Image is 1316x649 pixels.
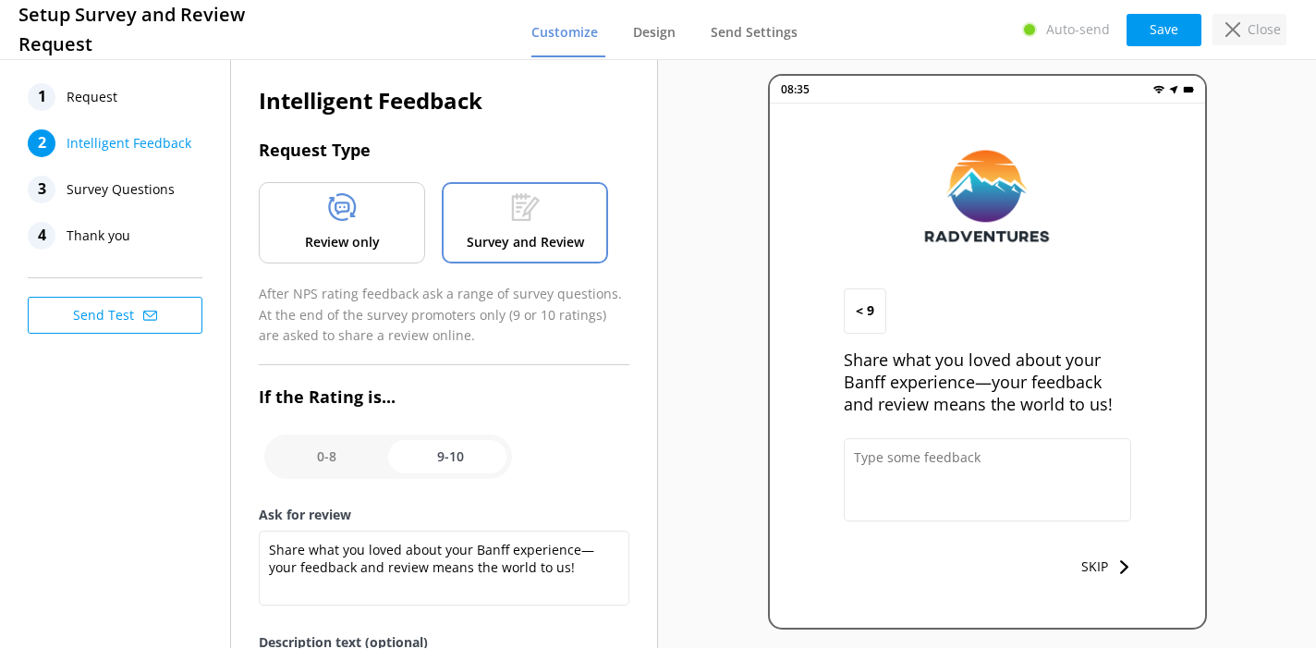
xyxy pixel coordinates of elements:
span: Design [633,23,676,42]
div: 2 [28,129,55,157]
img: battery.png [1183,84,1194,95]
span: Request [67,83,117,111]
p: Survey and Review [467,232,584,252]
img: wifi.png [1153,84,1164,95]
textarea: Share what you loved about your Banff experience—your feedback and review means the world to us! [259,531,629,606]
label: Ask for review [259,505,629,525]
span: < 9 [856,300,874,321]
h3: Request Type [259,137,629,164]
h2: Intelligent Feedback [259,83,629,118]
span: Thank you [67,222,130,250]
p: 08:35 [781,80,810,98]
span: Customize [531,23,598,42]
div: 1 [28,83,55,111]
p: Review only [305,232,380,252]
span: Intelligent Feedback [67,129,191,157]
button: Save [1127,14,1201,46]
div: 3 [28,176,55,203]
h3: If the Rating is... [259,384,629,410]
img: 825-1757353861.png [920,141,1054,251]
button: Send Test [28,297,202,334]
p: Close [1248,19,1281,40]
p: Share what you loved about your Banff experience—your feedback and review means the world to us! [844,349,1131,415]
p: After NPS rating feedback ask a range of survey questions. At the end of the survey promoters onl... [259,284,629,346]
span: Send Settings [711,23,798,42]
button: SKIP [1081,548,1131,585]
div: 4 [28,222,55,250]
p: Auto-send [1046,19,1110,40]
img: near-me.png [1168,84,1179,95]
span: Survey Questions [67,176,175,203]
